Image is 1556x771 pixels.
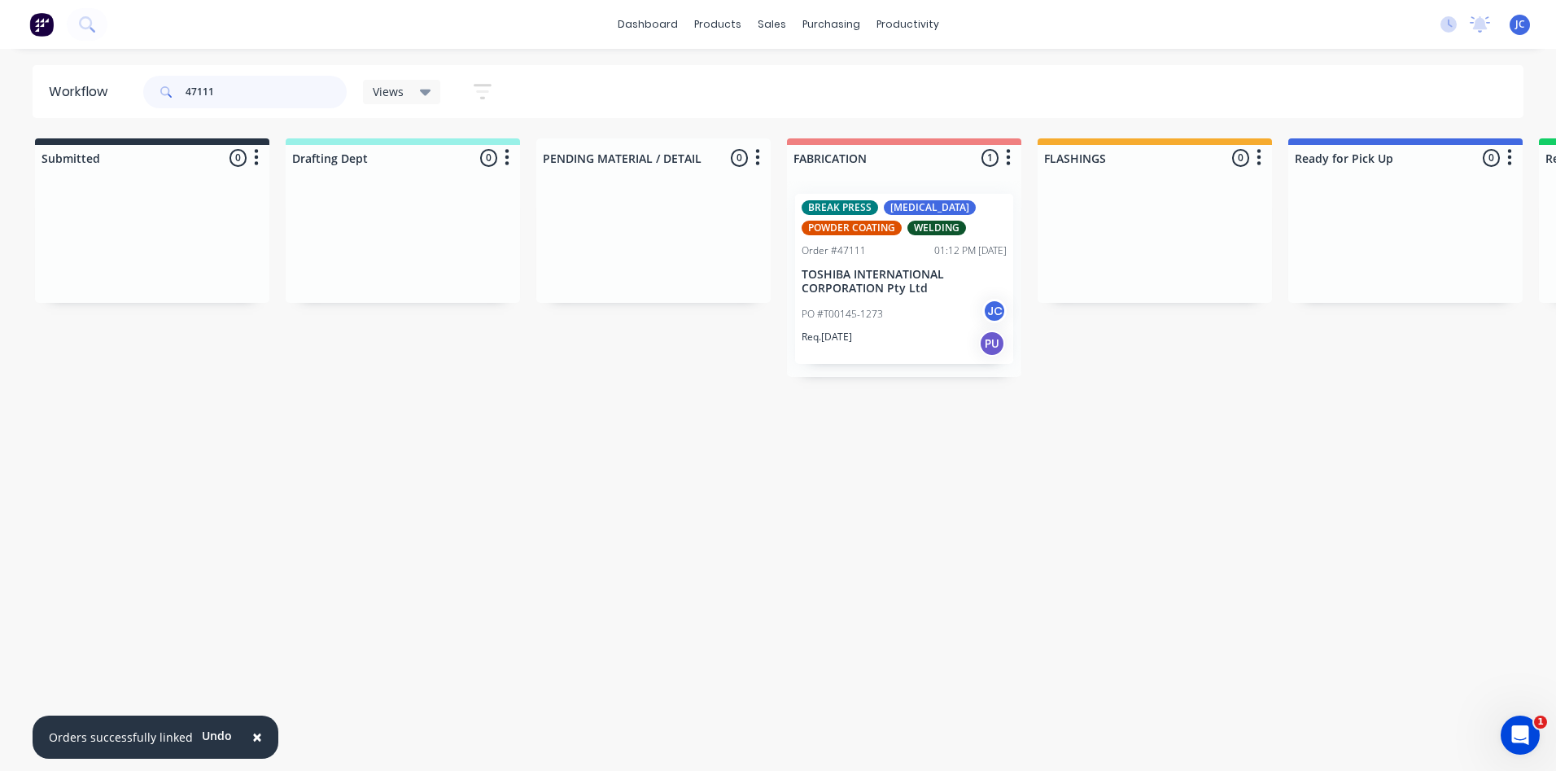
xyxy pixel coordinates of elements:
[794,12,868,37] div: purchasing
[49,82,116,102] div: Workflow
[750,12,794,37] div: sales
[934,243,1007,258] div: 01:12 PM [DATE]
[373,83,404,100] span: Views
[802,243,866,258] div: Order #47111
[802,200,878,215] div: BREAK PRESS
[802,307,883,322] p: PO #T00145-1273
[802,221,902,235] div: POWDER COATING
[610,12,686,37] a: dashboard
[884,200,976,215] div: [MEDICAL_DATA]
[252,725,262,748] span: ×
[1515,17,1525,32] span: JC
[236,718,278,757] button: Close
[802,268,1007,296] p: TOSHIBA INTERNATIONAL CORPORATION Pty Ltd
[868,12,947,37] div: productivity
[1501,716,1540,755] iframe: Intercom live chat
[982,299,1007,323] div: JC
[29,12,54,37] img: Factory
[686,12,750,37] div: products
[907,221,966,235] div: WELDING
[802,330,852,344] p: Req. [DATE]
[186,76,347,108] input: Search for orders...
[49,729,193,746] div: Orders successfully linked
[1534,716,1547,729] span: 1
[795,194,1013,364] div: BREAK PRESS[MEDICAL_DATA]POWDER COATINGWELDINGOrder #4711101:12 PM [DATE]TOSHIBA INTERNATIONAL CO...
[193,724,241,748] button: Undo
[979,331,1005,357] div: PU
